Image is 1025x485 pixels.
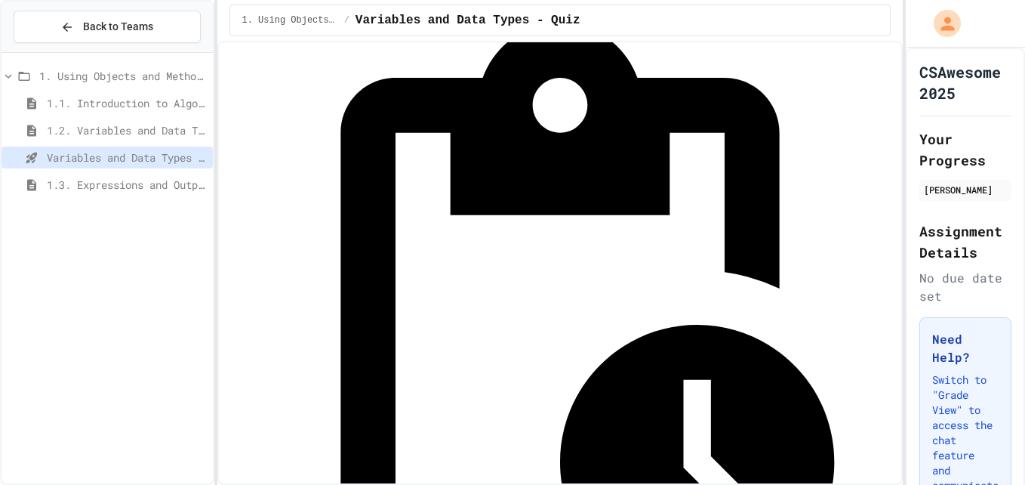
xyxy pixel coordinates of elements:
[919,269,1011,305] div: No due date set
[83,19,153,35] span: Back to Teams
[47,150,207,165] span: Variables and Data Types - Quiz
[14,11,201,43] button: Back to Teams
[39,68,207,84] span: 1. Using Objects and Methods
[918,6,965,41] div: My Account
[932,330,999,366] h3: Need Help?
[356,11,580,29] span: Variables and Data Types - Quiz
[919,221,1011,263] h2: Assignment Details
[919,128,1011,171] h2: Your Progress
[47,95,207,111] span: 1.1. Introduction to Algorithms, Programming, and Compilers
[47,177,207,193] span: 1.3. Expressions and Output [New]
[919,61,1011,103] h1: CSAwesome 2025
[344,14,349,26] span: /
[924,183,1007,196] div: [PERSON_NAME]
[47,122,207,138] span: 1.2. Variables and Data Types
[242,14,338,26] span: 1. Using Objects and Methods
